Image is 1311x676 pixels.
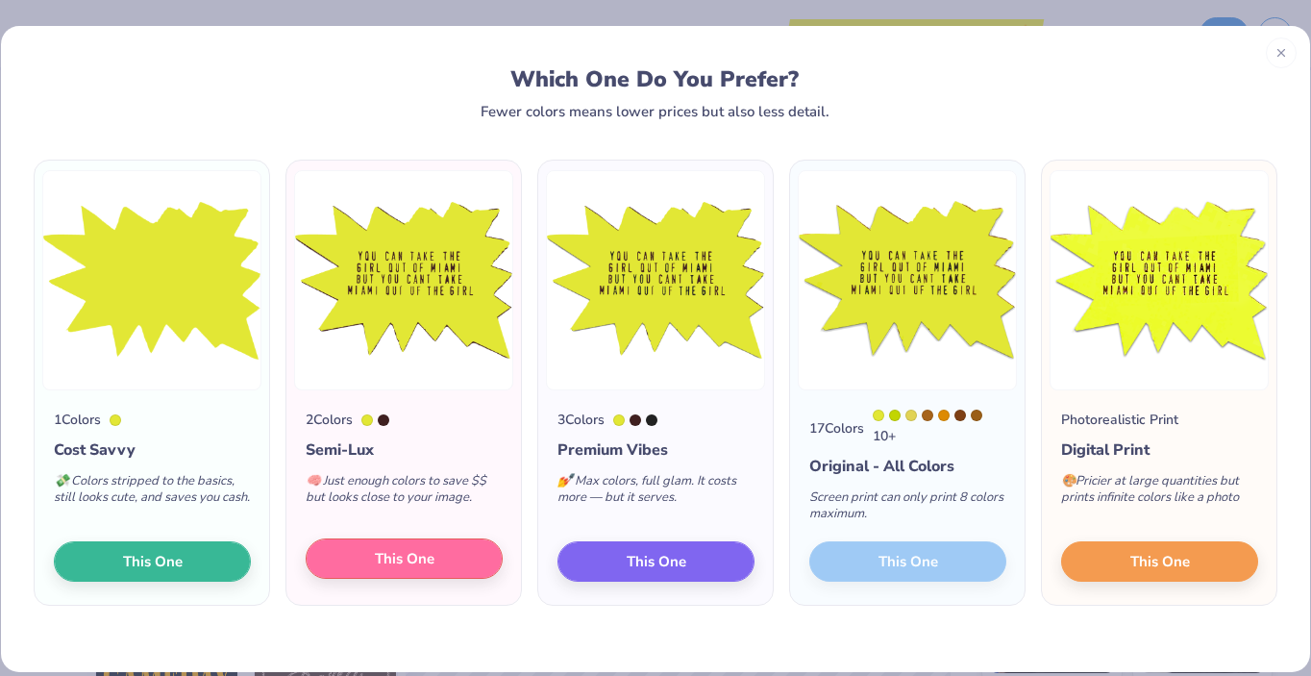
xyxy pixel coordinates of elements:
[110,414,121,426] div: 387 C
[1061,438,1258,462] div: Digital Print
[873,410,1006,446] div: 10 +
[1050,170,1269,390] img: Photorealistic preview
[557,410,605,430] div: 3 Colors
[54,438,251,462] div: Cost Savvy
[938,410,950,421] div: 7564 C
[613,414,625,426] div: 387 C
[630,414,641,426] div: 4975 C
[905,410,917,421] div: 610 C
[627,551,686,573] span: This One
[54,410,101,430] div: 1 Colors
[54,541,251,582] button: This One
[557,462,754,525] div: Max colors, full glam. It costs more — but it serves.
[873,410,884,421] div: 387 C
[557,472,573,489] span: 💅
[809,418,864,438] div: 17 Colors
[123,551,183,573] span: This One
[889,410,901,421] div: 382 C
[306,410,353,430] div: 2 Colors
[809,455,1006,478] div: Original - All Colors
[646,414,657,426] div: Neutral Black C
[1061,541,1258,582] button: This One
[306,472,321,489] span: 🧠
[42,170,261,390] img: 1 color option
[306,538,503,579] button: This One
[1061,472,1076,489] span: 🎨
[954,410,966,421] div: 725 C
[922,410,933,421] div: 7512 C
[798,170,1017,390] img: 17 color option
[306,462,503,525] div: Just enough colors to save $$ but looks close to your image.
[375,548,434,570] span: This One
[54,472,69,489] span: 💸
[557,541,754,582] button: This One
[54,66,1256,92] div: Which One Do You Prefer?
[1061,462,1258,525] div: Pricier at large quantities but prints infinite colors like a photo
[294,170,513,390] img: 2 color option
[1061,410,1178,430] div: Photorealistic Print
[1130,551,1190,573] span: This One
[546,170,765,390] img: 3 color option
[809,478,1006,541] div: Screen print can only print 8 colors maximum.
[54,462,251,525] div: Colors stripped to the basics, still looks cute, and saves you cash.
[306,438,503,462] div: Semi-Lux
[481,104,829,119] div: Fewer colors means lower prices but also less detail.
[971,410,982,421] div: 1395 C
[378,414,389,426] div: 4975 C
[361,414,373,426] div: 387 C
[557,438,754,462] div: Premium Vibes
